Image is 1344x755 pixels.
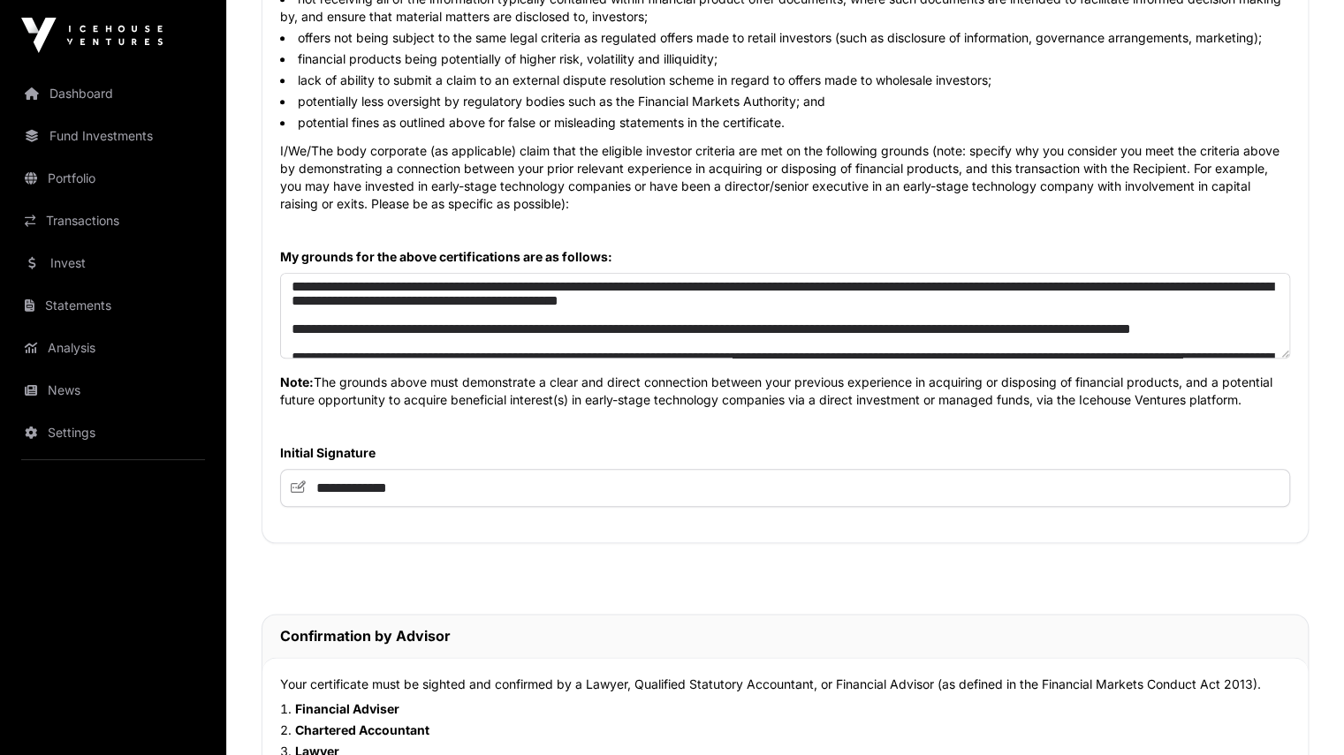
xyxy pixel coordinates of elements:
a: Settings [14,413,212,452]
strong: Note: [280,374,314,389]
li: offers not being subject to the same legal criteria as regulated offers made to retail investors ... [280,29,1290,47]
a: Statements [14,286,212,325]
a: Dashboard [14,74,212,113]
label: My grounds for the above certifications are as follows: [280,248,1290,266]
label: Initial Signature [280,444,1290,462]
p: The grounds above must demonstrate a clear and direct connection between your previous experience... [280,363,1290,409]
li: potential fines as outlined above for false or misleading statements in the certificate. [280,114,1290,132]
li: potentially less oversight by regulatory bodies such as the Financial Markets Authority; and [280,93,1290,110]
iframe: Chat Widget [1256,670,1344,755]
a: Fund Investments [14,117,212,155]
a: Transactions [14,201,212,240]
img: Icehouse Ventures Logo [21,18,163,53]
a: Invest [14,244,212,283]
li: financial products being potentially of higher risk, volatility and illiquidity; [280,50,1290,68]
strong: Financial Adviser [295,701,399,716]
a: Portfolio [14,159,212,198]
a: News [14,371,212,410]
p: I/We/The body corporate (as applicable) claim that the eligible investor criteria are met on the ... [280,142,1290,213]
strong: Chartered Accountant [295,722,429,737]
li: lack of ability to submit a claim to an external dispute resolution scheme in regard to offers ma... [280,72,1290,89]
a: Analysis [14,328,212,367]
p: Your certificate must be sighted and confirmed by a Lawyer, Qualified Statutory Accountant, or Fi... [280,676,1290,693]
h2: Confirmation by Advisor [280,625,1290,646]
